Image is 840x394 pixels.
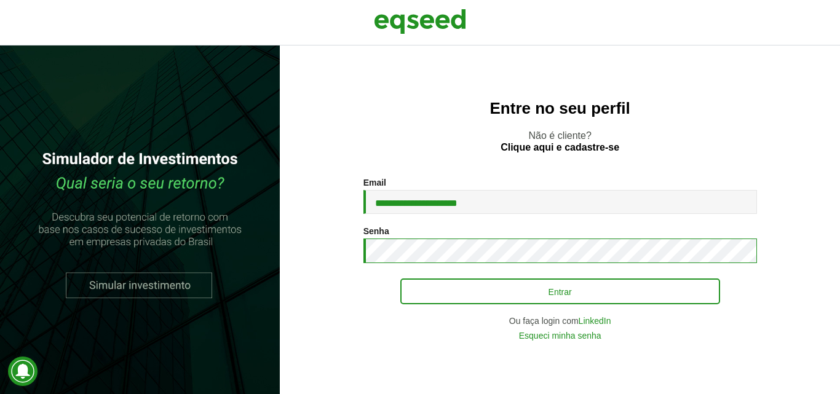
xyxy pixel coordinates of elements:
p: Não é cliente? [304,130,815,153]
a: Esqueci minha senha [519,331,601,340]
button: Entrar [400,278,720,304]
a: LinkedIn [579,317,611,325]
h2: Entre no seu perfil [304,100,815,117]
label: Senha [363,227,389,235]
img: EqSeed Logo [374,6,466,37]
div: Ou faça login com [363,317,757,325]
a: Clique aqui e cadastre-se [501,143,619,152]
label: Email [363,178,386,187]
